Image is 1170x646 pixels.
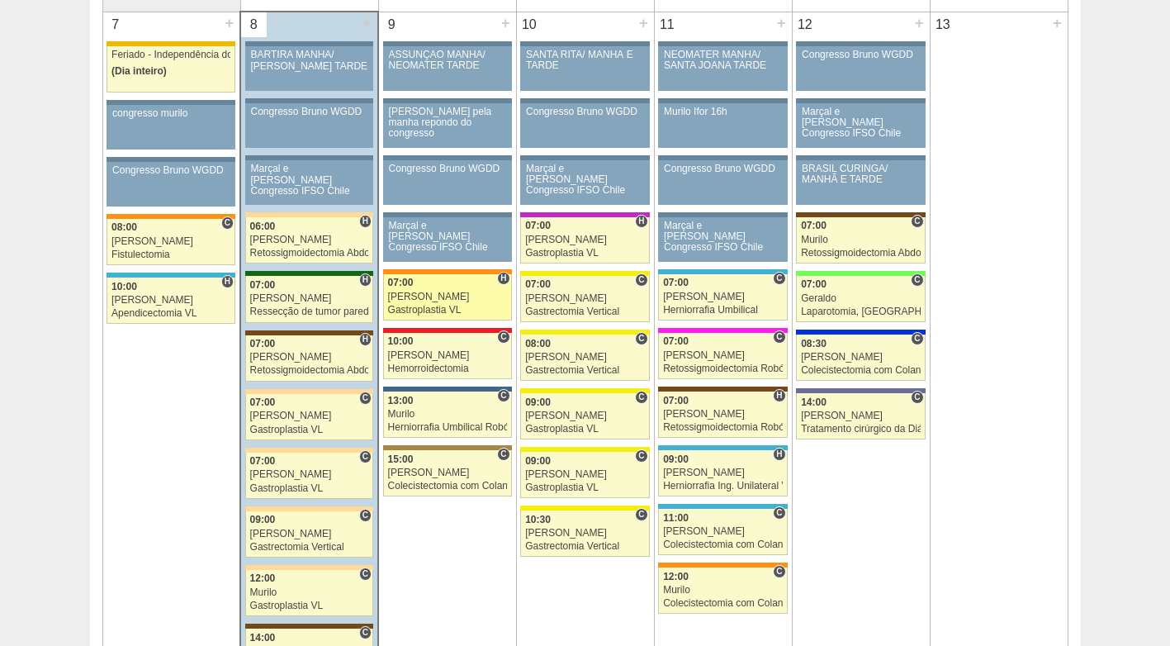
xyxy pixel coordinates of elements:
div: BARTIRA MANHÃ/ [PERSON_NAME] TARDE [251,50,368,71]
div: Key: São Luiz - SCS [383,269,512,274]
div: Apendicectomia VL [111,308,230,319]
div: Key: Santa Rita [520,447,649,452]
span: 10:30 [525,514,551,525]
div: Hemorroidectomia [388,363,507,374]
div: Murilo Ifor 16h [664,107,782,117]
div: Herniorrafia Umbilical Robótica [388,422,507,433]
div: Laparotomia, [GEOGRAPHIC_DATA], Drenagem, Bridas VL [801,306,921,317]
span: 14:00 [250,632,276,644]
div: Marçal e [PERSON_NAME] Congresso IFSO Chile [526,164,644,197]
span: 15:00 [388,454,414,465]
div: Key: Bartira [245,448,373,453]
a: C 07:00 [PERSON_NAME] Herniorrafia Umbilical [658,274,787,321]
div: [PERSON_NAME] [250,411,369,421]
span: 07:00 [663,277,689,288]
div: Key: Santa Joana [245,624,373,629]
div: + [1050,12,1064,34]
a: Marçal e [PERSON_NAME] Congresso IFSO Chile [520,160,649,205]
a: Congresso Bruno WGDD [383,160,512,205]
div: Ressecção de tumor parede abdominal pélvica [250,306,369,317]
span: Consultório [635,508,647,521]
span: Consultório [635,332,647,345]
div: 11 [655,12,680,37]
div: SANTA RITA/ MANHÃ E TARDE [526,50,644,71]
a: Marçal e [PERSON_NAME] Congresso IFSO Chile [796,103,925,148]
div: + [637,12,651,34]
span: Consultório [497,448,509,461]
a: SANTA RITA/ MANHÃ E TARDE [520,46,649,91]
span: 07:00 [801,278,827,290]
span: Consultório [911,215,923,228]
div: Gastroplastia VL [525,248,645,259]
div: [PERSON_NAME] [525,352,645,363]
span: Consultório [773,565,785,578]
a: [PERSON_NAME] pela manha repondo do congresso [383,103,512,148]
span: 09:00 [525,397,551,408]
a: C 07:00 Murilo Retossigmoidectomia Abdominal VL [796,217,925,264]
span: 09:00 [250,514,276,525]
div: Gastrectomia Vertical [525,365,645,376]
a: C 12:00 Murilo Colecistectomia com Colangiografia VL [658,568,787,614]
span: 11:00 [663,512,689,524]
div: Key: Santa Joana [796,212,925,217]
div: Key: Aviso [520,155,649,160]
div: Key: Neomater [658,269,787,274]
span: Hospital [359,215,372,228]
span: 07:00 [250,397,276,408]
span: 13:00 [388,395,414,406]
a: H 07:00 [PERSON_NAME] Retossigmoidectomia Abdominal VL [245,335,373,382]
span: 07:00 [388,277,414,288]
div: Murilo [250,587,369,598]
div: [PERSON_NAME] [111,236,230,247]
span: Consultório [911,391,923,404]
div: Gastroplastia VL [525,482,645,493]
span: Consultório [497,330,509,344]
div: Key: Aviso [658,41,787,46]
a: C 14:00 [PERSON_NAME] Tratamento cirúrgico da Diástase do reto abdomem [796,393,925,439]
div: Colecistectomia com Colangiografia VL [663,598,783,609]
div: Key: Aviso [796,41,925,46]
a: Murilo Ifor 16h [658,103,787,148]
div: Congresso Bruno WGDD [664,164,782,174]
a: C 15:00 [PERSON_NAME] Colecistectomia com Colangiografia VL [383,450,512,496]
a: H 07:00 [PERSON_NAME] Gastroplastia VL [383,274,512,321]
div: Gastroplastia VL [525,424,645,435]
div: Key: Bartira [245,212,373,217]
div: [PERSON_NAME] [801,352,921,363]
a: C 09:00 [PERSON_NAME] Gastrectomia Vertical [245,511,373,558]
div: Congresso Bruno WGDD [389,164,506,174]
div: + [360,12,374,34]
a: Marçal e [PERSON_NAME] Congresso IFSO Chile [658,217,787,262]
a: C 07:00 Geraldo Laparotomia, [GEOGRAPHIC_DATA], Drenagem, Bridas VL [796,276,925,322]
span: Consultório [911,273,923,287]
span: 09:00 [525,455,551,467]
div: Herniorrafia Umbilical [663,305,783,316]
div: [PERSON_NAME] [801,411,921,421]
div: Key: Aviso [107,157,235,162]
div: Key: Aviso [245,98,373,103]
div: Key: Feriado [107,41,235,46]
span: 09:00 [663,454,689,465]
a: H 07:00 [PERSON_NAME] Ressecção de tumor parede abdominal pélvica [245,276,373,322]
a: C 11:00 [PERSON_NAME] Colecistectomia com Colangiografia VL [658,509,787,555]
span: Hospital [359,333,372,346]
div: Key: Aviso [658,155,787,160]
div: Key: Santa Joana [658,387,787,392]
span: 10:00 [388,335,414,347]
span: Hospital [773,389,785,402]
a: C 10:30 [PERSON_NAME] Gastrectomia Vertical [520,511,649,557]
div: Gastroplastia VL [388,305,507,316]
span: 07:00 [250,455,276,467]
span: Hospital [773,448,785,461]
a: C 07:00 [PERSON_NAME] Retossigmoidectomia Robótica [658,333,787,379]
span: 06:00 [250,221,276,232]
div: Fistulectomia [111,249,230,260]
div: Retossigmoidectomia Abdominal VL [250,365,369,376]
div: [PERSON_NAME] [663,468,783,478]
span: 08:00 [111,221,137,233]
a: C 08:00 [PERSON_NAME] Gastrectomia Vertical [520,335,649,381]
div: Key: Aviso [520,41,649,46]
div: Key: Santa Rita [520,506,649,511]
a: C 07:00 [PERSON_NAME] Gastroplastia VL [245,394,373,440]
div: Key: Santa Rita [520,271,649,276]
